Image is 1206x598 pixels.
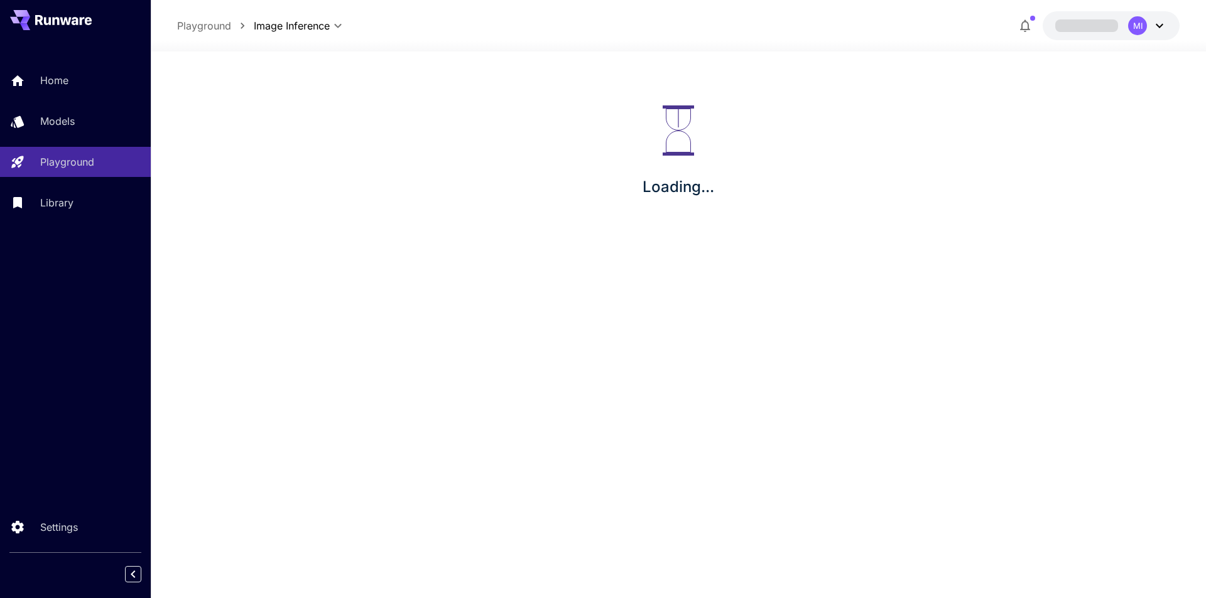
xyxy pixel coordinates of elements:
p: Playground [40,154,94,169]
p: Library [40,195,73,210]
button: Collapse sidebar [125,566,141,582]
p: Settings [40,520,78,535]
a: Playground [177,18,231,33]
p: Loading... [643,176,714,198]
span: Image Inference [254,18,330,33]
p: Models [40,114,75,129]
div: MI [1128,16,1147,35]
p: Home [40,73,68,88]
div: Collapse sidebar [134,563,151,585]
nav: breadcrumb [177,18,254,33]
button: MI [1043,11,1180,40]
